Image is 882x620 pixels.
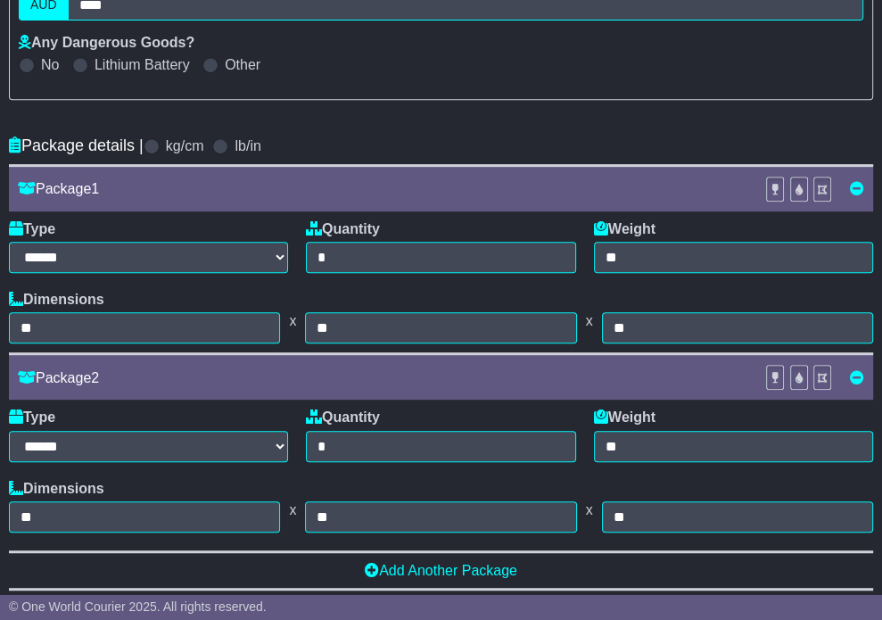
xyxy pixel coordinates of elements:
[235,137,260,154] label: lb/in
[280,312,305,329] span: x
[280,501,305,518] span: x
[9,291,104,308] label: Dimensions
[577,501,602,518] span: x
[9,599,267,614] span: © One World Courier 2025. All rights reserved.
[225,56,260,73] label: Other
[166,137,204,154] label: kg/cm
[91,181,99,196] span: 1
[9,409,55,426] label: Type
[9,136,144,155] h4: Package details |
[41,56,59,73] label: No
[594,220,655,237] label: Weight
[306,220,380,237] label: Quantity
[9,480,104,497] label: Dimensions
[850,370,864,385] a: Remove this item
[9,369,756,386] div: Package
[306,409,380,426] label: Quantity
[19,34,194,51] label: Any Dangerous Goods?
[850,181,864,196] a: Remove this item
[95,56,190,73] label: Lithium Battery
[9,180,756,197] div: Package
[9,220,55,237] label: Type
[577,312,602,329] span: x
[91,370,99,385] span: 2
[594,409,655,426] label: Weight
[365,563,517,578] a: Add Another Package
